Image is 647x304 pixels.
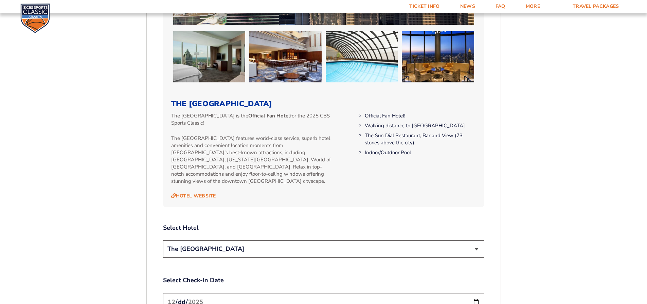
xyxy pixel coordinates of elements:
img: CBS Sports Classic [20,3,50,33]
label: Select Hotel [163,224,484,232]
h3: The [GEOGRAPHIC_DATA] [171,99,476,108]
li: Walking distance to [GEOGRAPHIC_DATA] [365,122,476,129]
strong: Official Fan Hotel [248,112,290,119]
img: The Westin Peachtree Plaza Atlanta [173,31,246,82]
li: Official Fan Hotel! [365,112,476,119]
a: Hotel Website [171,193,216,199]
img: The Westin Peachtree Plaza Atlanta [326,31,398,82]
p: The [GEOGRAPHIC_DATA] is the for the 2025 CBS Sports Classic! [171,112,334,127]
p: The [GEOGRAPHIC_DATA] features world-class service, superb hotel amenities and convenient locatio... [171,135,334,185]
label: Select Check-In Date [163,276,484,285]
li: The Sun Dial Restaurant, Bar and View (73 stories above the city) [365,132,476,146]
li: Indoor/Outdoor Pool [365,149,476,156]
img: The Westin Peachtree Plaza Atlanta [249,31,322,82]
img: The Westin Peachtree Plaza Atlanta [402,31,474,82]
